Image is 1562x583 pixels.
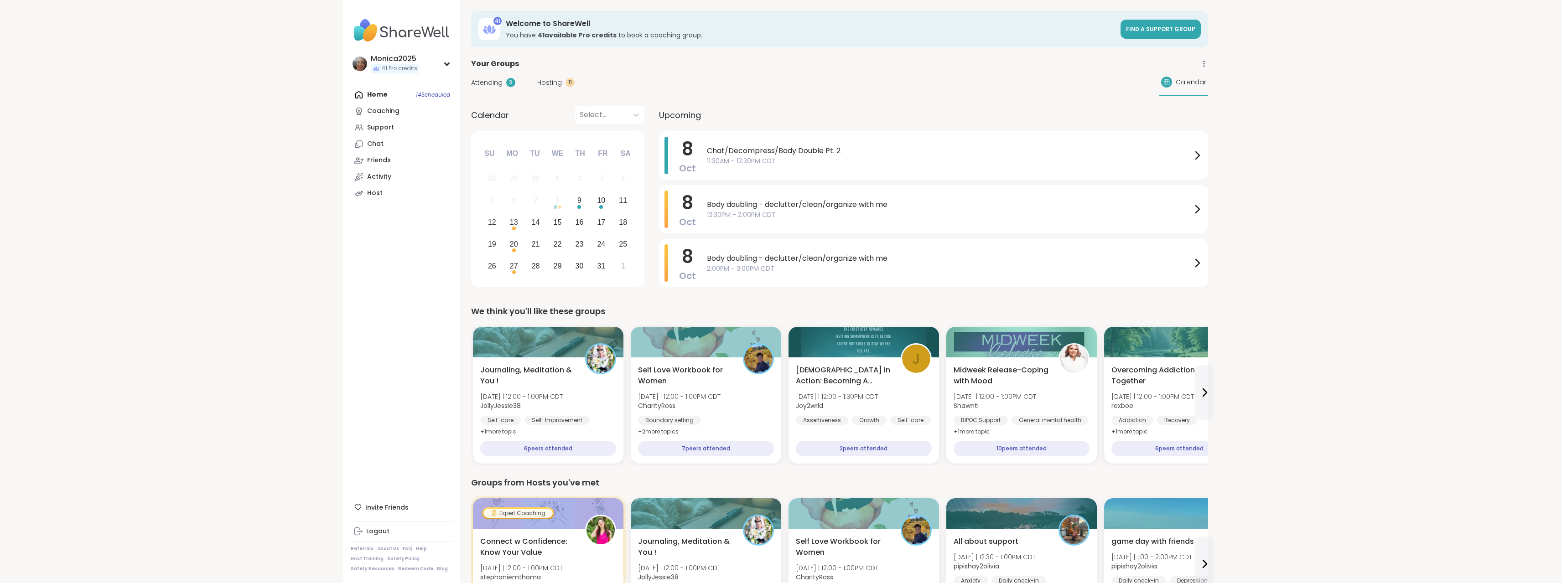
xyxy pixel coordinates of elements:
div: Choose Thursday, October 23rd, 2025 [570,234,589,254]
div: Choose Saturday, October 11th, 2025 [613,191,633,211]
div: Logout [366,527,389,536]
span: [DATE] | 12:00 - 1:00PM CDT [638,392,721,401]
span: Upcoming [659,109,701,121]
div: Choose Wednesday, October 22nd, 2025 [548,234,567,254]
div: Not available Sunday, October 5th, 2025 [483,191,502,211]
div: 27 [510,260,518,272]
div: Choose Friday, October 10th, 2025 [592,191,611,211]
div: Self-care [480,416,521,425]
span: [DATE] | 12:00 - 1:00PM CDT [480,563,563,573]
div: Boundary setting [638,416,701,425]
div: 30 [532,172,540,185]
a: Coaching [351,103,452,119]
div: Host [367,189,383,198]
div: Expert Coaching [483,509,553,518]
div: Not available Sunday, September 28th, 2025 [483,169,502,189]
span: Hosting [537,78,562,88]
span: Your Groups [471,58,519,69]
div: 14 [532,216,540,228]
div: Monica2025 [371,54,419,64]
div: 30 [576,260,584,272]
a: Referrals [351,546,374,552]
span: 11:30AM - 12:30PM CDT [707,156,1192,166]
div: 3 [599,172,603,185]
div: Invite Friends [351,499,452,516]
div: Choose Wednesday, October 15th, 2025 [548,213,567,232]
img: CharityRoss [744,345,773,373]
div: Fr [593,144,613,164]
img: Monica2025 [353,57,367,71]
span: Overcoming Addiction Together [1111,365,1206,387]
div: 18 [619,216,627,228]
div: 24 [597,238,605,250]
div: 6 peers attended [1111,441,1247,456]
div: 11 [566,78,575,87]
b: CharityRoss [638,401,675,410]
span: Body doubling - declutter/clean/organize with me [707,253,1192,264]
div: Not available Tuesday, September 30th, 2025 [526,169,545,189]
img: CharityRoss [902,516,930,544]
a: Redeem Code [398,566,433,572]
b: JollyJessie38 [638,573,679,582]
div: Choose Friday, October 31st, 2025 [592,256,611,276]
div: 29 [510,172,518,185]
span: Find a support group [1126,25,1195,33]
span: Midweek Release-Coping with Mood [954,365,1048,387]
span: [DEMOGRAPHIC_DATA] in Action: Becoming A Leader of Self [796,365,891,387]
span: Self Love Workbook for Women [796,536,891,558]
a: Logout [351,523,452,540]
div: 19 [488,238,496,250]
div: Su [479,144,499,164]
div: Not available Monday, September 29th, 2025 [504,169,524,189]
div: Choose Saturday, October 25th, 2025 [613,234,633,254]
div: We think you'll like these groups [471,305,1208,318]
div: 26 [488,260,496,272]
div: Th [570,144,590,164]
div: 20 [510,238,518,250]
div: Choose Tuesday, October 21st, 2025 [526,234,545,254]
div: Self-Improvement [524,416,590,425]
div: 25 [619,238,627,250]
img: JollyJessie38 [586,345,615,373]
div: 13 [510,216,518,228]
span: J [913,348,920,370]
span: 8 [682,136,693,162]
img: stephaniemthoma [586,516,615,544]
div: Addiction [1111,416,1153,425]
div: Chat [367,139,384,149]
div: 15 [554,216,562,228]
span: Attending [471,78,503,88]
div: 11 [619,194,627,206]
span: Chat/Decompress/Body Double Pt. 2 [707,145,1192,156]
img: pipishay2olivia [1060,516,1088,544]
span: Journaling, Meditation & You ! [638,536,733,558]
span: [DATE] | 12:30 - 1:00PM CDT [954,552,1036,562]
div: Activity [367,172,391,181]
div: 7 [534,194,538,206]
div: Not available Monday, October 6th, 2025 [504,191,524,211]
div: 3 [506,78,515,87]
b: rexboe [1111,401,1133,410]
div: Assertiveness [796,416,848,425]
span: All about support [954,536,1018,547]
div: Support [367,123,394,132]
a: FAQ [403,546,412,552]
a: Find a support group [1121,20,1201,39]
div: 1 [621,260,625,272]
div: 28 [532,260,540,272]
b: Joy2wrld [796,401,823,410]
a: Friends [351,152,452,169]
div: 6 peers attended [480,441,616,456]
div: Choose Monday, October 13th, 2025 [504,213,524,232]
span: [DATE] | 12:00 - 1:00PM CDT [954,392,1036,401]
div: Sa [615,144,635,164]
div: 31 [597,260,605,272]
div: Choose Wednesday, October 29th, 2025 [548,256,567,276]
b: pipishay2olivia [954,562,999,571]
div: Tu [525,144,545,164]
div: 22 [554,238,562,250]
img: JollyJessie38 [744,516,773,544]
div: Not available Friday, October 3rd, 2025 [592,169,611,189]
div: Choose Monday, October 27th, 2025 [504,256,524,276]
a: Blog [437,566,448,572]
